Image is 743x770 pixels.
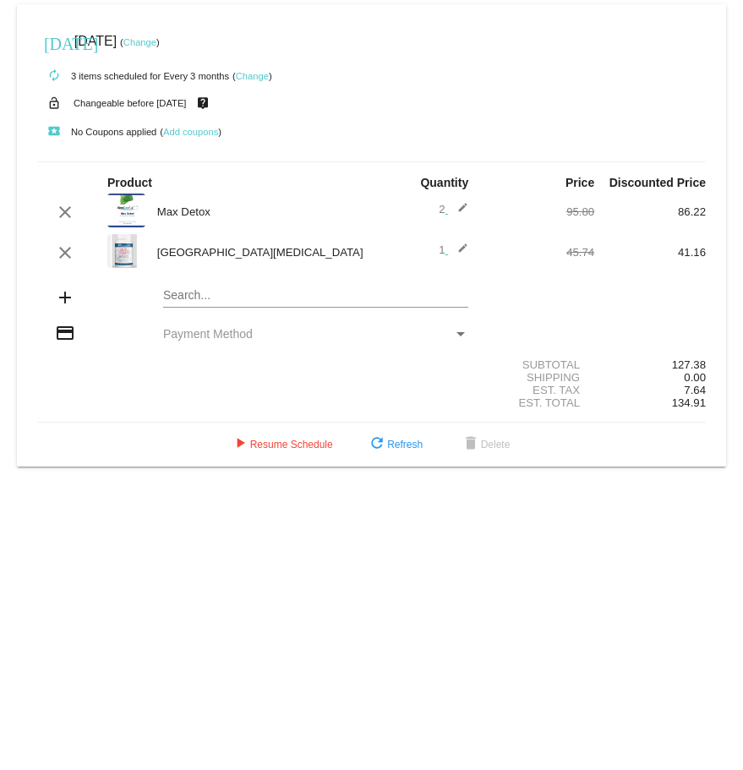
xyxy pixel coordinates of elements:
mat-icon: refresh [367,434,387,455]
mat-icon: local_play [44,122,64,142]
span: 2 [439,203,468,216]
mat-icon: edit [448,243,468,263]
small: 3 items scheduled for Every 3 months [37,71,229,81]
mat-icon: clear [55,202,75,222]
img: Max-Detox-label.png [107,194,145,227]
mat-icon: [DATE] [44,32,64,52]
div: Subtotal [483,358,594,371]
mat-icon: autorenew [44,66,64,86]
button: Refresh [353,429,436,460]
mat-icon: delete [461,434,481,455]
div: 127.38 [594,358,706,371]
mat-icon: play_arrow [230,434,250,455]
div: Est. Total [483,396,594,409]
a: Change [123,37,156,47]
button: Delete [447,429,524,460]
mat-icon: live_help [193,92,213,114]
small: ( ) [120,37,160,47]
mat-select: Payment Method [163,327,468,341]
strong: Price [565,176,594,189]
strong: Product [107,176,152,189]
mat-icon: edit [448,202,468,222]
small: No Coupons applied [37,127,156,137]
input: Search... [163,289,468,303]
button: Resume Schedule [216,429,347,460]
a: Add coupons [163,127,218,137]
strong: Discounted Price [609,176,706,189]
div: 86.22 [594,205,706,218]
div: 95.80 [483,205,594,218]
img: Neuro-Medulla-Complex-label.png [107,234,144,268]
small: ( ) [232,71,272,81]
span: Payment Method [163,327,253,341]
div: Est. Tax [483,384,594,396]
mat-icon: lock_open [44,92,64,114]
span: 1 [439,243,468,256]
div: 41.16 [594,246,706,259]
span: Resume Schedule [230,439,333,451]
div: Shipping [483,371,594,384]
mat-icon: credit_card [55,323,75,343]
small: ( ) [160,127,221,137]
mat-icon: add [55,287,75,308]
span: Refresh [367,439,423,451]
small: Changeable before [DATE] [74,98,187,108]
div: 45.74 [483,246,594,259]
div: [GEOGRAPHIC_DATA][MEDICAL_DATA] [149,246,372,259]
div: Max Detox [149,205,372,218]
span: 134.91 [672,396,706,409]
span: Delete [461,439,511,451]
a: Change [236,71,269,81]
span: 0.00 [684,371,706,384]
strong: Quantity [420,176,468,189]
mat-icon: clear [55,243,75,263]
span: 7.64 [684,384,706,396]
